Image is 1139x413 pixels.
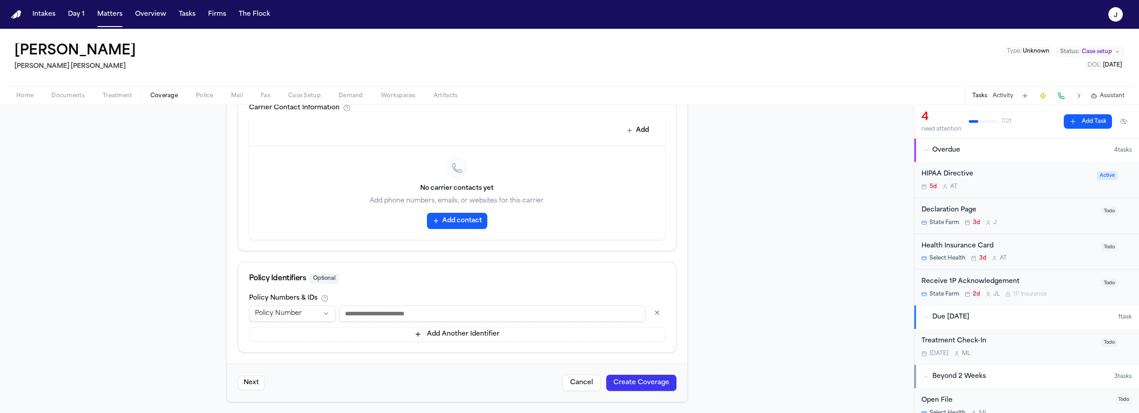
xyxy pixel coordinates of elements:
a: Home [11,10,22,19]
span: Due [DATE] [932,313,969,322]
button: Matters [94,6,126,22]
button: Tasks [175,6,199,22]
button: Intakes [29,6,59,22]
span: J L [994,291,1000,298]
div: Open task: Treatment Check-In [914,329,1139,364]
span: Demand [339,92,363,99]
span: Todo [1101,243,1117,251]
div: need attention [921,126,962,133]
button: The Flock [235,6,274,22]
span: 3d [979,255,986,262]
span: Coverage [150,92,178,99]
span: Beyond 2 Weeks [932,372,986,381]
span: State Farm [930,219,959,226]
div: Open task: Receive 1P Acknowledgement [914,269,1139,305]
span: 1P Insurance [1013,291,1047,298]
button: Add [622,122,654,139]
button: Cancel [563,375,601,391]
span: Optional [309,273,339,284]
span: Assistant [1100,92,1125,99]
button: Create Immediate Task [1037,90,1049,102]
span: M L [962,350,971,357]
h1: [PERSON_NAME] [14,43,136,59]
img: Finch Logo [11,10,22,19]
span: Unknown [1023,49,1049,54]
label: Carrier Contact Information [249,105,340,111]
div: HIPAA Directive [921,169,1092,180]
button: Hide completed tasks (⌘⇧H) [1116,114,1132,129]
span: 2d [973,291,980,298]
span: Workspaces [381,92,416,99]
span: Fax [261,92,270,99]
span: Treatment [103,92,132,99]
span: [DATE] [930,350,948,357]
span: A T [1000,255,1007,262]
button: Overview [132,6,170,22]
span: 4 task s [1114,147,1132,154]
span: Todo [1101,279,1117,287]
span: Type : [1007,49,1021,54]
span: Home [16,92,33,99]
div: Health Insurance Card [921,241,1096,251]
button: Add Task [1064,114,1112,129]
button: Assistant [1091,92,1125,99]
span: Case setup [1082,48,1112,55]
button: Edit DOL: 2025-07-31 [1085,61,1125,70]
button: Add Another Identifier [249,327,665,341]
button: Activity [993,92,1013,99]
div: Receive 1P Acknowledgement [921,277,1096,287]
span: State Farm [930,291,959,298]
span: Todo [1101,207,1117,215]
span: Status: [1060,48,1079,55]
button: Make a Call [1055,90,1067,102]
div: Open task: HIPAA Directive [914,162,1139,198]
span: Artifacts [434,92,458,99]
button: Tasks [972,92,987,99]
span: 1 task [1118,314,1132,321]
span: A T [950,183,957,190]
span: 3d [973,219,980,226]
span: 7 / 21 [1001,118,1012,125]
span: Active [1097,171,1117,180]
span: DOL : [1088,63,1102,68]
span: 3 task s [1114,373,1132,380]
label: Policy Numbers & IDs [249,295,318,301]
p: Add phone numbers, emails, or websites for this carrier. [260,197,654,206]
button: Day 1 [64,6,88,22]
button: Add contact [427,213,487,229]
div: Policy Identifiers [249,273,665,284]
span: Todo [1116,395,1132,404]
div: Declaration Page [921,205,1096,215]
span: Police [196,92,213,99]
span: Todo [1101,338,1117,347]
button: Edit Type: Unknown [1004,47,1052,56]
h2: [PERSON_NAME] [PERSON_NAME] [14,61,140,72]
span: Mail [231,92,243,99]
h3: No carrier contacts yet [260,184,654,193]
button: Overdue4tasks [914,139,1139,162]
div: Open task: Declaration Page [914,198,1139,234]
span: Select Health [930,255,966,262]
button: Due [DATE]1task [914,305,1139,329]
button: Create Coverage [606,375,676,391]
button: Add Task [1019,90,1031,102]
span: 5d [930,183,937,190]
button: Firms [204,6,230,22]
span: [DATE] [1103,63,1122,68]
span: Overdue [932,146,960,155]
span: J [994,219,997,226]
button: Change status from Case setup [1056,46,1125,57]
button: Beyond 2 Weeks3tasks [914,365,1139,388]
div: Treatment Check-In [921,336,1096,346]
span: Case Setup [288,92,321,99]
button: Next [238,376,265,390]
div: Open File [921,395,1110,406]
div: Open task: Health Insurance Card [914,234,1139,270]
